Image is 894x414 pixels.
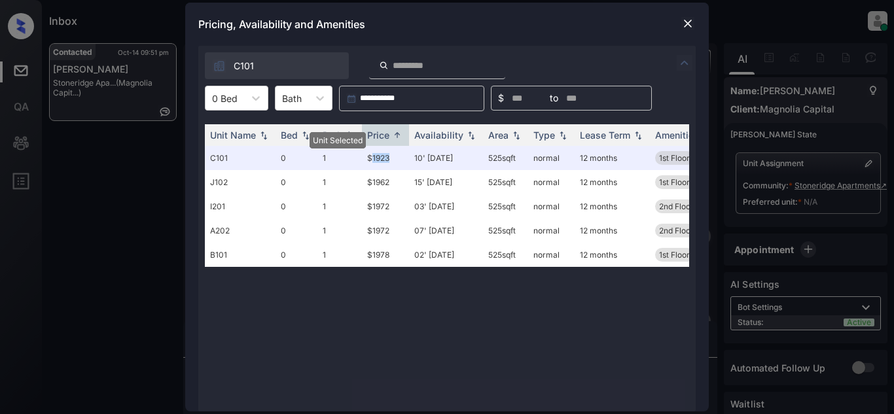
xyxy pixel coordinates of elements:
[281,129,298,141] div: Bed
[528,243,575,267] td: normal
[528,218,575,243] td: normal
[414,129,463,141] div: Availability
[317,170,362,194] td: 1
[575,218,650,243] td: 12 months
[528,194,575,218] td: normal
[483,146,528,170] td: 525 sqft
[205,218,276,243] td: A202
[185,3,709,46] div: Pricing, Availability and Amenities
[276,243,317,267] td: 0
[483,194,528,218] td: 525 sqft
[659,153,690,163] span: 1st Floor
[483,218,528,243] td: 525 sqft
[533,129,555,141] div: Type
[498,91,504,105] span: $
[276,218,317,243] td: 0
[362,170,409,194] td: $1962
[659,226,694,235] span: 2nd Floor
[210,129,256,141] div: Unit Name
[575,243,650,267] td: 12 months
[205,146,276,170] td: C101
[575,194,650,218] td: 12 months
[323,129,342,141] div: Bath
[409,170,483,194] td: 15' [DATE]
[205,170,276,194] td: J102
[205,243,276,267] td: B101
[379,60,389,71] img: icon-zuma
[257,131,270,140] img: sorting
[483,243,528,267] td: 525 sqft
[488,129,509,141] div: Area
[510,131,523,140] img: sorting
[659,250,690,260] span: 1st Floor
[409,218,483,243] td: 07' [DATE]
[362,146,409,170] td: $1923
[344,131,357,140] img: sorting
[409,146,483,170] td: 10' [DATE]
[391,130,404,140] img: sorting
[528,170,575,194] td: normal
[317,243,362,267] td: 1
[580,129,630,141] div: Lease Term
[317,194,362,218] td: 1
[362,218,409,243] td: $1972
[575,146,650,170] td: 12 months
[317,218,362,243] td: 1
[632,131,645,140] img: sorting
[317,146,362,170] td: 1
[213,60,226,73] img: icon-zuma
[575,170,650,194] td: 12 months
[465,131,478,140] img: sorting
[556,131,569,140] img: sorting
[234,59,254,73] span: C101
[681,17,694,30] img: close
[276,194,317,218] td: 0
[483,170,528,194] td: 525 sqft
[677,55,692,71] img: icon-zuma
[362,194,409,218] td: $1972
[528,146,575,170] td: normal
[299,131,312,140] img: sorting
[362,243,409,267] td: $1978
[659,201,694,211] span: 2nd Floor
[409,194,483,218] td: 03' [DATE]
[659,177,690,187] span: 1st Floor
[550,91,558,105] span: to
[367,129,389,141] div: Price
[276,170,317,194] td: 0
[655,129,699,141] div: Amenities
[205,194,276,218] td: I201
[409,243,483,267] td: 02' [DATE]
[276,146,317,170] td: 0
